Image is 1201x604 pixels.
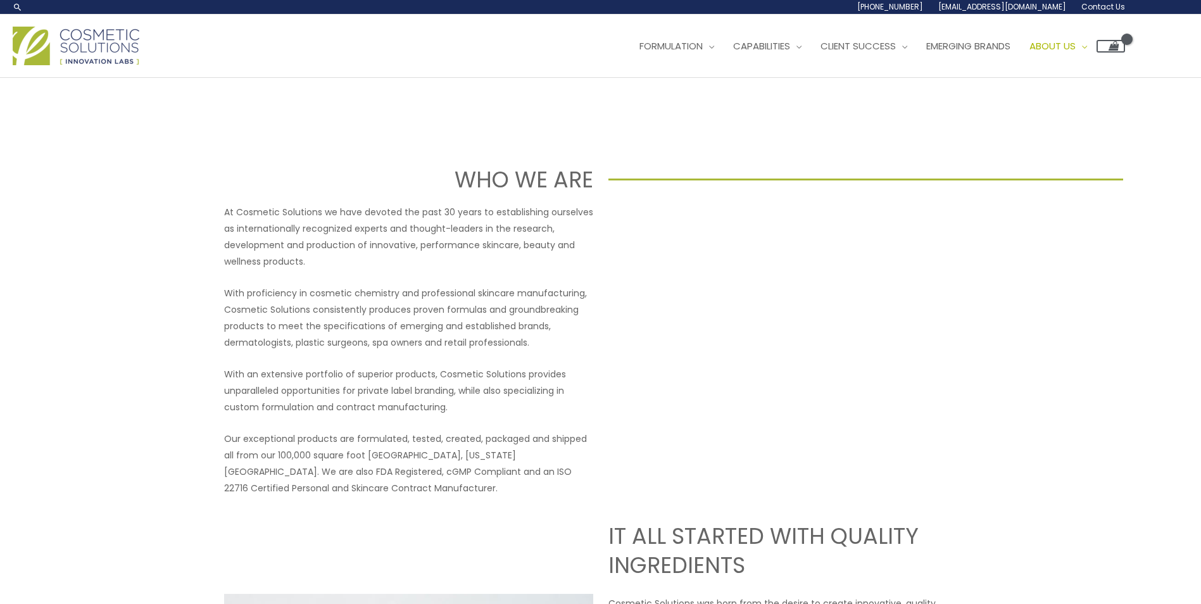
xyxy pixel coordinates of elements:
[224,431,593,496] p: Our exceptional products are formulated, tested, created, packaged and shipped all from our 100,0...
[821,39,896,53] span: Client Success
[78,164,593,195] h1: WHO WE ARE
[630,27,724,65] a: Formulation
[724,27,811,65] a: Capabilities
[224,366,593,415] p: With an extensive portfolio of superior products, Cosmetic Solutions provides unparalleled opport...
[811,27,917,65] a: Client Success
[620,27,1125,65] nav: Site Navigation
[13,27,139,65] img: Cosmetic Solutions Logo
[608,522,978,579] h2: IT ALL STARTED WITH QUALITY INGREDIENTS
[1029,39,1076,53] span: About Us
[926,39,1010,53] span: Emerging Brands
[13,2,23,12] a: Search icon link
[224,285,593,351] p: With proficiency in cosmetic chemistry and professional skincare manufacturing, Cosmetic Solution...
[733,39,790,53] span: Capabilities
[1020,27,1097,65] a: About Us
[1097,40,1125,53] a: View Shopping Cart, empty
[857,1,923,12] span: [PHONE_NUMBER]
[1081,1,1125,12] span: Contact Us
[917,27,1020,65] a: Emerging Brands
[608,204,978,412] iframe: Get to know Cosmetic Solutions Private Label Skin Care
[639,39,703,53] span: Formulation
[938,1,1066,12] span: [EMAIL_ADDRESS][DOMAIN_NAME]
[224,204,593,270] p: At Cosmetic Solutions we have devoted the past 30 years to establishing ourselves as internationa...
